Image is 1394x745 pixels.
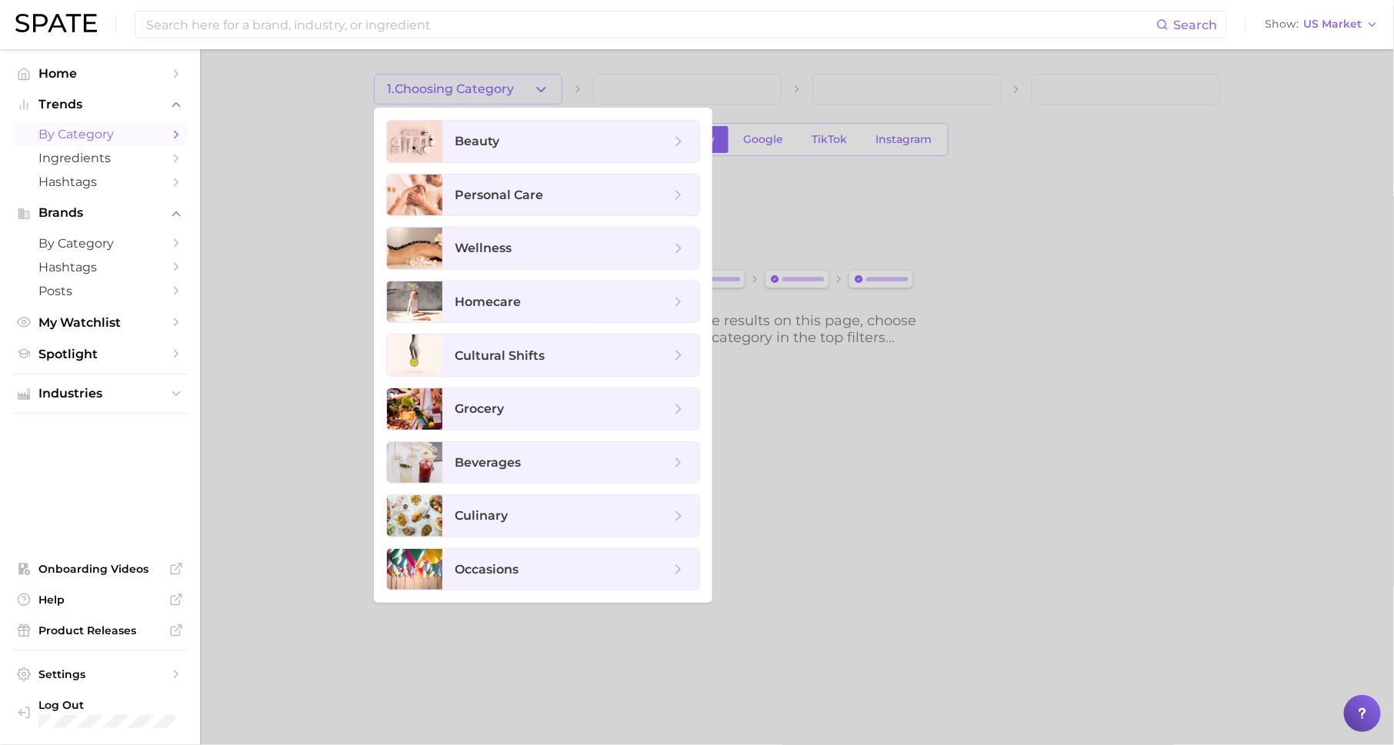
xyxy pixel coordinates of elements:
span: Ingredients [38,151,162,165]
span: Hashtags [38,260,162,274]
a: Log out. Currently logged in with e-mail hannah@spate.nyc. [12,693,188,733]
a: Posts [12,279,188,303]
ul: 1.Choosing Category [374,108,712,603]
span: Trends [38,98,162,111]
span: Industries [38,387,162,401]
span: Posts [38,284,162,298]
span: cultural shifts [455,348,545,363]
a: Ingredients [12,146,188,170]
span: culinary [455,508,508,523]
span: by Category [38,236,162,251]
span: homecare [455,294,521,309]
a: My Watchlist [12,311,188,334]
span: grocery [455,401,504,416]
button: Trends [12,93,188,116]
input: Search here for a brand, industry, or ingredient [145,12,1156,38]
span: Search [1173,18,1217,32]
span: Settings [38,667,162,681]
button: ShowUS Market [1261,15,1382,35]
a: by Category [12,231,188,255]
span: My Watchlist [38,315,162,330]
span: personal care [455,188,543,202]
span: Show [1265,20,1299,28]
span: Product Releases [38,624,162,637]
a: Home [12,62,188,85]
span: beverages [455,455,521,470]
a: Help [12,588,188,611]
span: Log Out [38,698,175,712]
a: Settings [12,663,188,686]
span: beauty [455,134,499,148]
span: US Market [1303,20,1362,28]
span: wellness [455,241,512,255]
span: by Category [38,127,162,141]
a: Hashtags [12,255,188,279]
span: Onboarding Videos [38,562,162,576]
a: Onboarding Videos [12,557,188,580]
a: Spotlight [12,342,188,366]
span: Home [38,66,162,81]
img: SPATE [15,14,97,32]
a: by Category [12,122,188,146]
span: Hashtags [38,175,162,189]
button: Brands [12,201,188,224]
a: Product Releases [12,619,188,642]
span: Spotlight [38,347,162,361]
button: Industries [12,382,188,405]
span: Brands [38,206,162,220]
a: Hashtags [12,170,188,194]
span: occasions [455,562,519,577]
span: Help [38,593,162,607]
